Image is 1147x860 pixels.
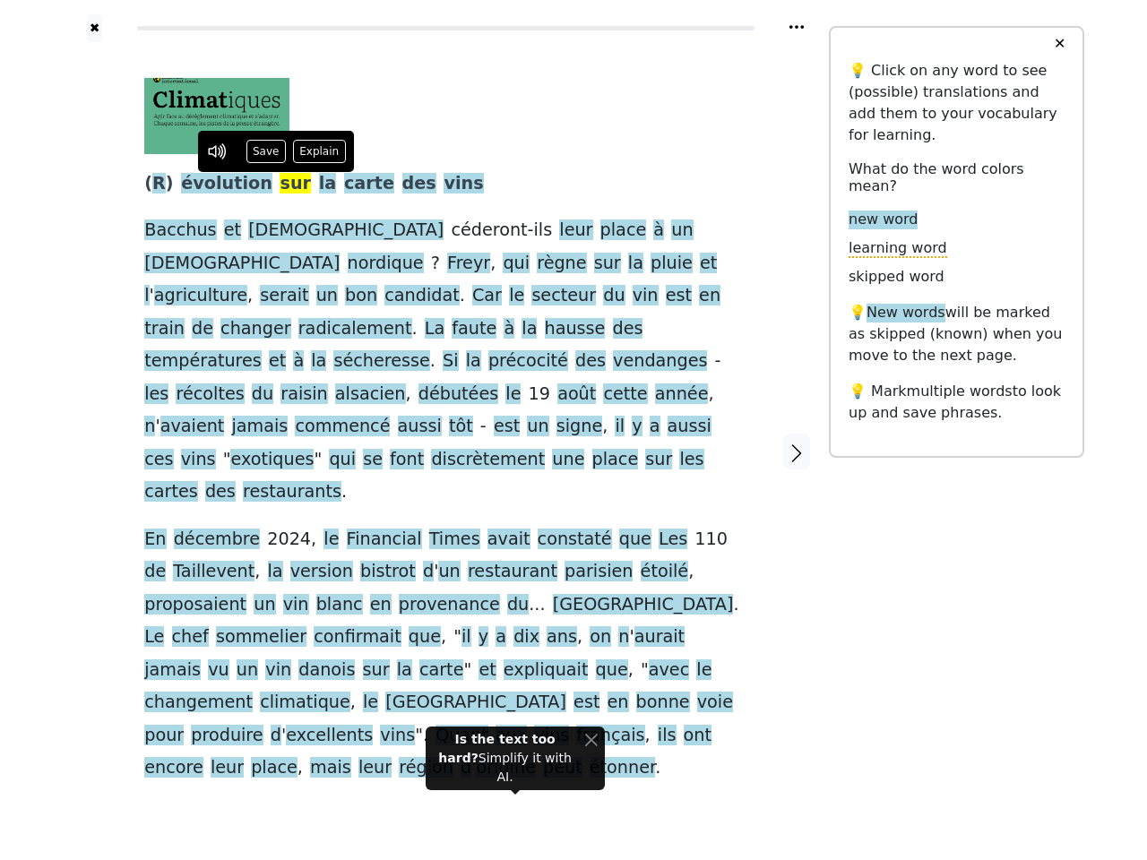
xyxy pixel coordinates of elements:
[211,757,244,779] span: leur
[269,350,286,373] span: et
[509,285,524,307] span: le
[849,381,1065,424] p: 💡 Mark to look up and save phrases.
[1043,28,1076,60] button: ✕
[316,594,363,616] span: blanc
[431,253,440,275] span: ?
[247,285,253,307] span: ,
[191,725,263,747] span: produire
[576,725,644,747] span: français
[406,383,411,406] span: ,
[453,626,461,649] span: "
[144,725,184,747] span: pour
[679,449,703,471] span: les
[150,285,154,307] span: '
[281,725,286,747] span: '
[438,732,555,765] strong: Is the text too hard?
[380,725,415,747] span: vins
[608,692,629,714] span: en
[385,692,566,714] span: [GEOGRAPHIC_DATA]
[363,449,383,471] span: se
[319,173,337,195] span: la
[144,253,340,275] span: [DEMOGRAPHIC_DATA]
[246,140,286,163] button: Save
[316,285,338,307] span: un
[443,350,459,373] span: Si
[298,659,355,682] span: danois
[441,626,446,649] span: ,
[344,173,394,195] span: carte
[144,594,246,616] span: proposaient
[505,383,521,406] span: le
[144,416,155,438] span: n
[645,449,672,471] span: sur
[534,725,569,747] span: vins
[659,529,687,551] span: Les
[733,594,738,616] span: .
[399,757,453,779] span: région
[360,561,416,583] span: bistrot
[280,383,327,406] span: raisin
[503,253,530,275] span: qui
[700,253,717,275] span: et
[479,626,488,649] span: y
[398,416,442,438] span: aussi
[613,350,707,373] span: vendanges
[466,350,481,373] span: la
[144,481,198,503] span: cartes
[573,692,599,714] span: est
[538,529,612,551] span: constaté
[144,449,173,471] span: ces
[602,416,608,438] span: ,
[600,219,647,242] span: place
[488,350,568,373] span: précocité
[603,383,647,406] span: cette
[397,659,412,682] span: la
[559,219,592,242] span: leur
[152,173,166,195] span: R
[160,416,225,438] span: avaient
[166,173,174,195] span: )
[537,253,586,275] span: règne
[531,285,596,307] span: secteur
[431,449,545,471] span: discrètement
[314,449,322,471] span: "
[628,659,634,682] span: ,
[699,285,720,307] span: en
[668,416,711,438] span: aussi
[267,529,311,551] span: 2024
[254,594,275,616] span: un
[603,285,625,307] span: du
[345,285,377,307] span: bon
[418,383,498,406] span: débutées
[650,416,660,438] span: a
[232,416,289,438] span: jamais
[513,626,539,649] span: dix
[144,318,185,340] span: train
[529,594,545,616] span: ...
[252,383,273,406] span: du
[615,416,625,438] span: il
[423,561,434,583] span: d
[867,304,945,322] span: New words
[412,318,418,340] span: .
[248,219,444,242] span: [DEMOGRAPHIC_DATA]
[849,60,1065,146] p: 💡 Click on any word to see (possible) translations and add them to your vocabulary for learning.
[596,659,628,682] span: que
[433,730,577,787] div: Simplify it with AI.
[293,350,304,373] span: à
[237,659,258,682] span: un
[172,626,209,649] span: chef
[651,253,693,275] span: pluie
[649,659,689,682] span: avec
[144,350,262,373] span: températures
[447,253,490,275] span: Freyr
[268,561,283,583] span: la
[144,173,152,195] span: (
[176,383,244,406] span: récoltes
[251,757,298,779] span: place
[472,285,502,307] span: Car
[590,626,611,649] span: on
[449,416,473,438] span: tôt
[144,757,203,779] span: encore
[575,350,606,373] span: des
